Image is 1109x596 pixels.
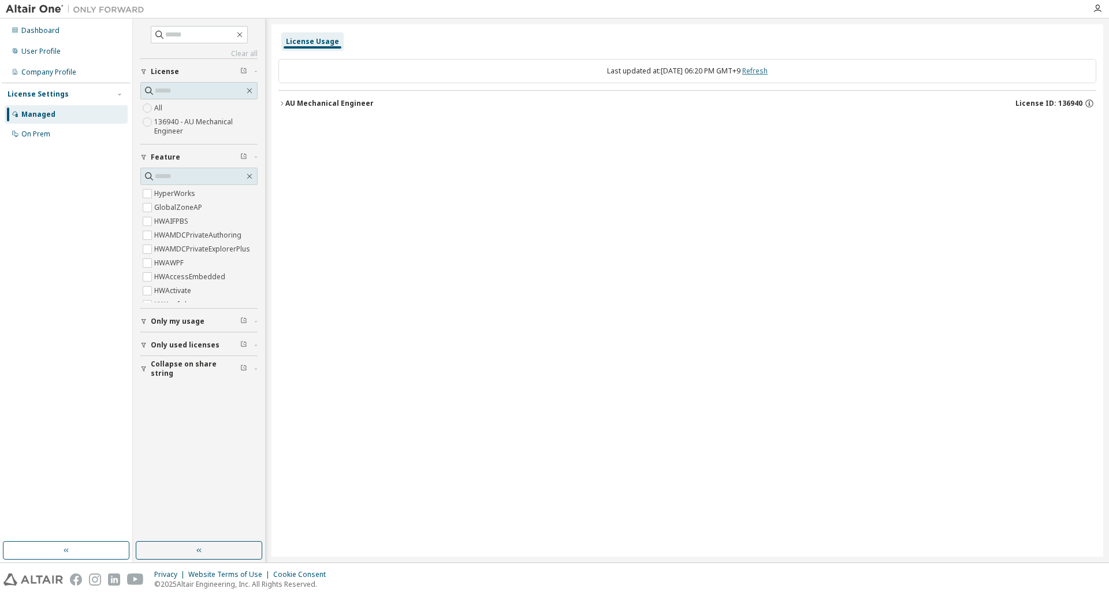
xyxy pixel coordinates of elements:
img: instagram.svg [89,573,101,586]
div: Privacy [154,570,188,579]
span: Clear filter [240,317,247,326]
span: Clear filter [240,153,247,162]
label: HyperWorks [154,187,198,201]
span: Clear filter [240,340,247,350]
span: License ID: 136940 [1015,99,1082,108]
button: AU Mechanical EngineerLicense ID: 136940 [278,91,1096,116]
p: © 2025 Altair Engineering, Inc. All Rights Reserved. [154,579,333,589]
img: facebook.svg [70,573,82,586]
label: HWAMDCPrivateExplorerPlus [154,242,252,256]
img: altair_logo.svg [3,573,63,586]
label: HWAWPF [154,256,186,270]
div: User Profile [21,47,61,56]
a: Refresh [742,66,768,76]
span: Clear filter [240,67,247,76]
div: Company Profile [21,68,76,77]
label: HWAcufwh [154,298,191,312]
button: Only used licenses [140,332,258,358]
label: All [154,101,165,115]
span: Clear filter [240,364,247,373]
div: On Prem [21,129,50,139]
div: License Usage [286,37,339,46]
div: Dashboard [21,26,59,35]
span: License [151,67,179,76]
label: HWAIFPBS [154,214,191,228]
label: GlobalZoneAP [154,201,204,214]
button: Only my usage [140,309,258,334]
div: License Settings [8,90,69,99]
a: Clear all [140,49,258,58]
label: HWAccessEmbedded [154,270,228,284]
img: Altair One [6,3,150,15]
span: Collapse on share string [151,360,240,378]
button: License [140,59,258,84]
button: Feature [140,145,258,170]
div: Managed [21,110,55,119]
label: 136940 - AU Mechanical Engineer [154,115,258,138]
label: HWActivate [154,284,193,298]
div: AU Mechanical Engineer [285,99,374,108]
div: Cookie Consent [273,570,333,579]
button: Collapse on share string [140,356,258,382]
div: Last updated at: [DATE] 06:20 PM GMT+9 [278,59,1096,83]
span: Only my usage [151,317,204,326]
img: linkedin.svg [108,573,120,586]
img: youtube.svg [127,573,144,586]
span: Only used licenses [151,340,219,350]
label: HWAMDCPrivateAuthoring [154,228,244,242]
span: Feature [151,153,180,162]
div: Website Terms of Use [188,570,273,579]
